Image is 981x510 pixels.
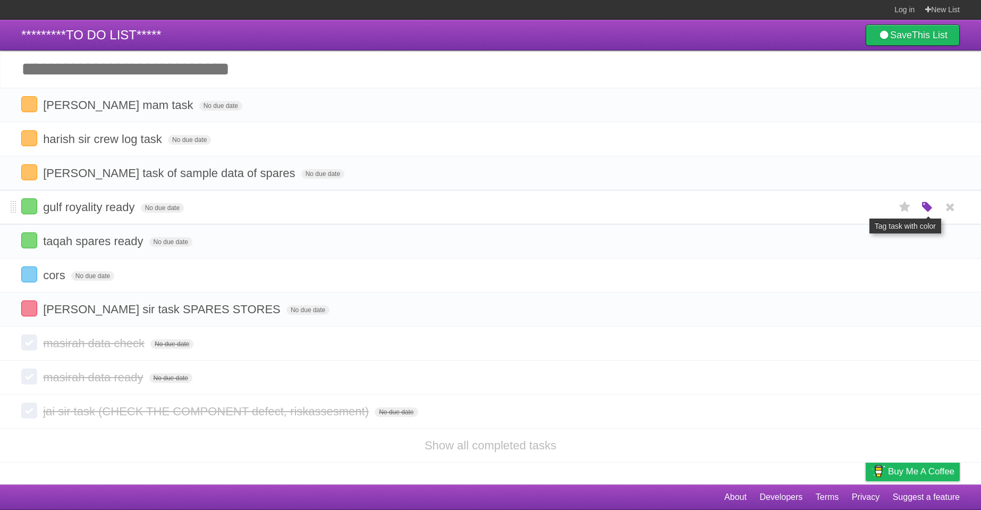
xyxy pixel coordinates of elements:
[43,235,146,248] span: taqah spares ready
[21,266,37,282] label: Done
[21,96,37,112] label: Done
[43,166,298,180] span: [PERSON_NAME] task of sample data of spares
[286,305,329,315] span: No due date
[866,462,960,481] a: Buy me a coffee
[895,198,915,216] label: Star task
[43,371,146,384] span: masirah data ready
[21,335,37,350] label: Done
[43,269,68,282] span: cors
[21,369,37,384] label: Done
[43,303,283,316] span: [PERSON_NAME] sir task SPARES STORES
[871,462,885,480] img: Buy me a coffee
[43,337,147,350] span: masirah data check
[71,271,114,281] span: No due date
[43,98,196,112] span: [PERSON_NAME] mam task
[816,487,839,507] a: Terms
[149,373,192,383] span: No due date
[21,164,37,180] label: Done
[893,487,960,507] a: Suggest a feature
[301,169,344,179] span: No due date
[852,487,879,507] a: Privacy
[724,487,747,507] a: About
[43,405,371,418] span: jai sir task (CHECK THE COMPONENT defect, riskassesment)
[759,487,802,507] a: Developers
[168,135,211,145] span: No due date
[149,237,192,247] span: No due date
[21,198,37,214] label: Done
[43,200,137,214] span: gulf royality ready
[141,203,184,213] span: No due date
[150,339,193,349] span: No due date
[21,300,37,316] label: Done
[912,30,948,40] b: This List
[375,407,418,417] span: No due date
[43,132,165,146] span: harish sir crew log task
[425,439,556,452] a: Show all completed tasks
[199,101,242,111] span: No due date
[866,24,960,46] a: SaveThis List
[21,403,37,419] label: Done
[21,232,37,248] label: Done
[888,462,954,481] span: Buy me a coffee
[21,130,37,146] label: Done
